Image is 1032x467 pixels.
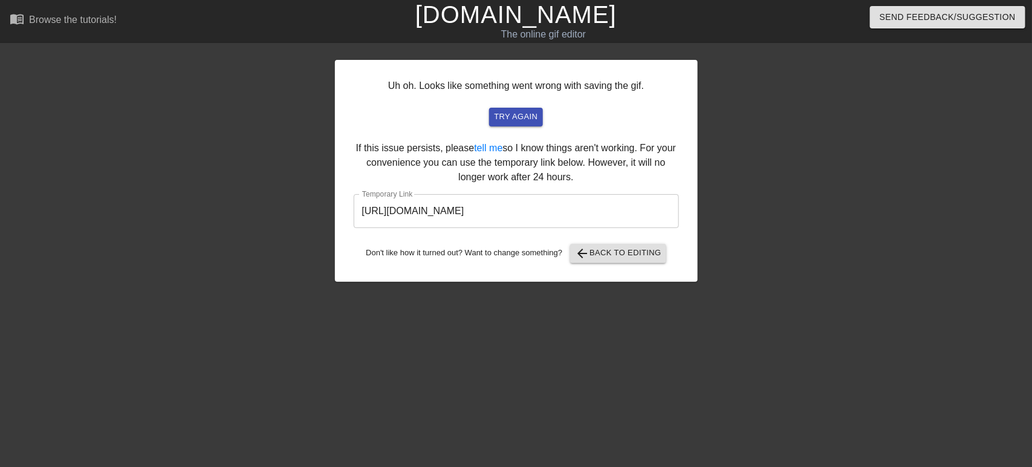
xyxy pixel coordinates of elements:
[354,194,679,228] input: bare
[354,244,679,263] div: Don't like how it turned out? Want to change something?
[474,143,502,153] a: tell me
[350,27,737,42] div: The online gif editor
[870,6,1025,28] button: Send Feedback/Suggestion
[494,110,537,124] span: try again
[575,246,589,261] span: arrow_back
[29,15,117,25] div: Browse the tutorials!
[575,246,661,261] span: Back to Editing
[880,10,1016,25] span: Send Feedback/Suggestion
[415,1,617,28] a: [DOMAIN_NAME]
[489,108,542,126] button: try again
[10,11,24,26] span: menu_book
[10,11,117,30] a: Browse the tutorials!
[570,244,666,263] button: Back to Editing
[335,60,698,282] div: Uh oh. Looks like something went wrong with saving the gif. If this issue persists, please so I k...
